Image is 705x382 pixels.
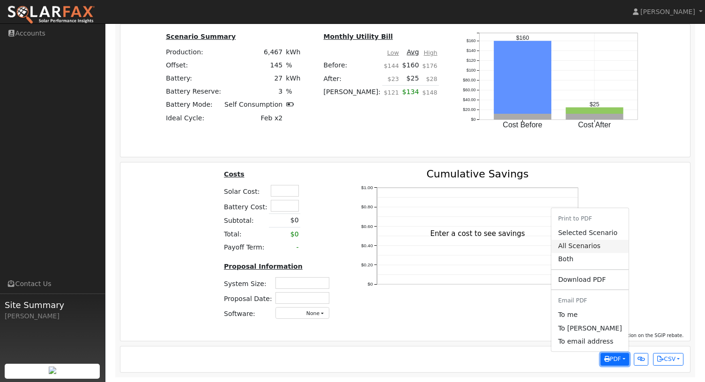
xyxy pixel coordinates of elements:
span: Site Summary [5,299,100,311]
rect: onclick="" [566,108,623,114]
td: Proposal Date: [223,290,274,305]
td: $176 [421,59,439,72]
u: Low [387,49,399,56]
li: Email PDF [551,294,628,309]
td: Subtotal: [223,213,269,227]
button: CSV [653,353,683,366]
text: $25 [590,101,600,108]
td: Production: [164,45,223,59]
td: Ideal Cycle: [164,111,223,125]
div: [PERSON_NAME] [5,311,100,321]
td: $144 [382,59,401,72]
u: Proposal Information [224,263,303,270]
td: $160 [401,59,421,72]
u: Avg [407,48,419,56]
td: Offset: [164,59,223,72]
text: $120 [467,59,476,63]
a: Download PDF [551,273,628,286]
td: Battery: [164,72,223,85]
td: $25 [401,72,421,86]
text: $100 [467,68,476,73]
span: - [297,243,299,251]
text: $0 [368,282,373,287]
td: Solar Cost: [223,184,269,198]
text: $0.20 [361,262,373,267]
td: [PERSON_NAME]: [322,85,382,104]
u: Costs [224,170,245,178]
text: Cost Before [503,121,543,129]
td: Battery Mode: [164,98,223,111]
td: Software: [223,306,274,321]
text: Cost After [578,121,611,129]
a: Both [551,253,628,266]
td: Payoff Term: [223,241,269,254]
text: $80.00 [463,78,476,83]
td: $134 [401,85,421,104]
img: SolarFax [7,5,95,25]
a: sabrofoster@me.com [551,322,628,335]
img: retrieve [49,367,56,374]
button: None [275,307,329,319]
td: % [284,59,302,72]
rect: onclick="" [494,41,552,114]
span: PDF [604,356,621,362]
td: 6,467 [223,45,284,59]
td: % [284,85,302,98]
button: Generate Report Link [634,353,648,366]
button: PDF [601,353,629,366]
text: $140 [467,49,476,53]
td: Battery Reserve: [164,85,223,98]
u: Scenario Summary [166,33,236,40]
td: $23 [382,72,401,86]
td: $0 [269,213,300,227]
text: $160 [516,35,529,41]
u: High [424,49,438,56]
text: Cumulative Savings [427,168,529,180]
text: $0.60 [361,224,373,229]
text: $1.00 [361,185,373,190]
rect: onclick="" [566,114,623,120]
td: 27 [223,72,284,85]
td: Self Consumption [223,98,284,111]
text: $160 [467,39,476,44]
td: Total: [223,228,269,241]
text: $0.40 [361,243,373,248]
a: To email address [551,335,628,348]
td: System Size: [223,275,274,290]
text: $20.00 [463,108,476,112]
td: $0 [269,228,300,241]
u: Monthly Utility Bill [324,33,393,40]
rect: onclick="" [494,114,552,120]
td: Before: [322,59,382,72]
a: All Scenarios [551,240,628,253]
td: 145 [223,59,284,72]
td: $28 [421,72,439,86]
text: Enter a cost to see savings [430,229,526,238]
td: Battery Cost: [223,198,269,214]
td: kWh [284,72,302,85]
li: Print to PDF [551,211,628,227]
span: Feb x2 [261,114,283,122]
td: After: [322,72,382,86]
td: $148 [421,85,439,104]
span: Click here for information on the SGIP rebate. [577,333,684,338]
text: $0 [471,118,476,122]
a: Selected Scenario [551,227,628,240]
a: shani@heliosenergyglobal.com [551,309,628,322]
td: kWh [284,45,302,59]
text: $40.00 [463,98,476,103]
td: 3 [223,85,284,98]
text: $60.00 [463,88,476,93]
span: [PERSON_NAME] [640,8,695,15]
text: $0.80 [361,204,373,209]
td: $121 [382,85,401,104]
